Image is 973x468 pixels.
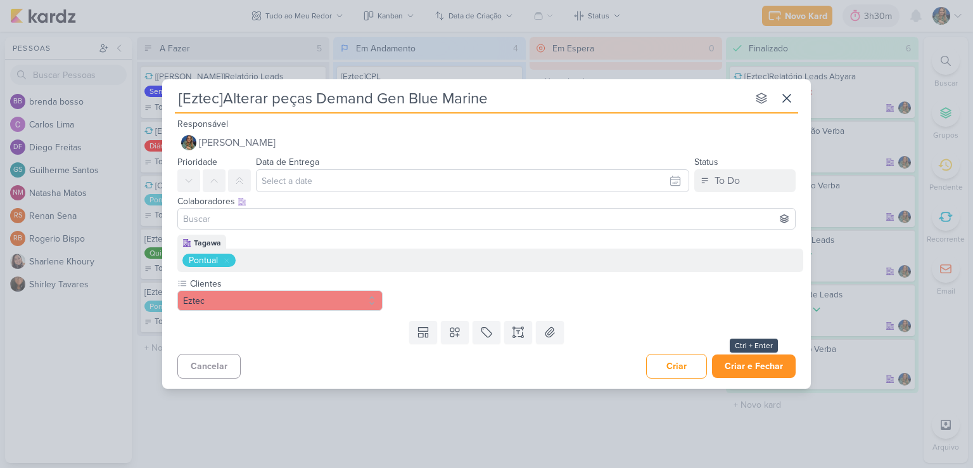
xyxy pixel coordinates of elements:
span: [PERSON_NAME] [199,135,276,150]
div: Tagawa [194,237,221,249]
input: Buscar [181,211,792,226]
input: Kard Sem Título [175,87,747,110]
button: Cancelar [177,354,241,379]
button: Criar e Fechar [712,354,796,378]
button: [PERSON_NAME] [177,131,796,154]
label: Responsável [177,119,228,129]
label: Prioridade [177,157,217,167]
button: Criar [646,354,707,379]
input: Select a date [256,169,689,192]
label: Clientes [189,277,383,290]
button: To Do [694,169,796,192]
div: To Do [715,173,740,188]
img: Isabella Gutierres [181,135,196,150]
div: Ctrl + Enter [730,339,778,353]
label: Status [694,157,718,167]
button: Eztec [177,290,383,311]
div: Colaboradores [177,195,796,208]
div: Pontual [189,254,218,267]
label: Data de Entrega [256,157,319,167]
